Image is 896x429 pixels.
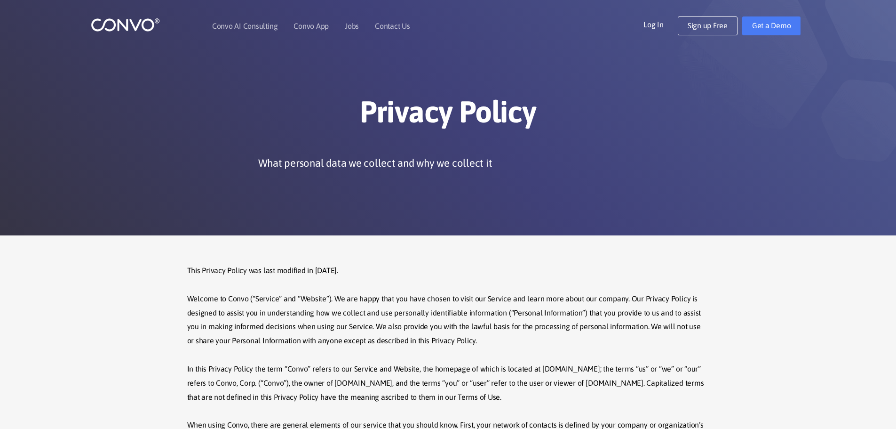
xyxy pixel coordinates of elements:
[345,22,359,30] a: Jobs
[212,22,278,30] a: Convo AI Consulting
[258,156,492,170] p: What personal data we collect and why we collect it
[375,22,410,30] a: Contact Us
[742,16,801,35] a: Get a Demo
[678,16,737,35] a: Sign up Free
[643,16,678,32] a: Log In
[91,17,160,32] img: logo_1.png
[293,22,329,30] a: Convo App
[187,94,709,137] h1: Privacy Policy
